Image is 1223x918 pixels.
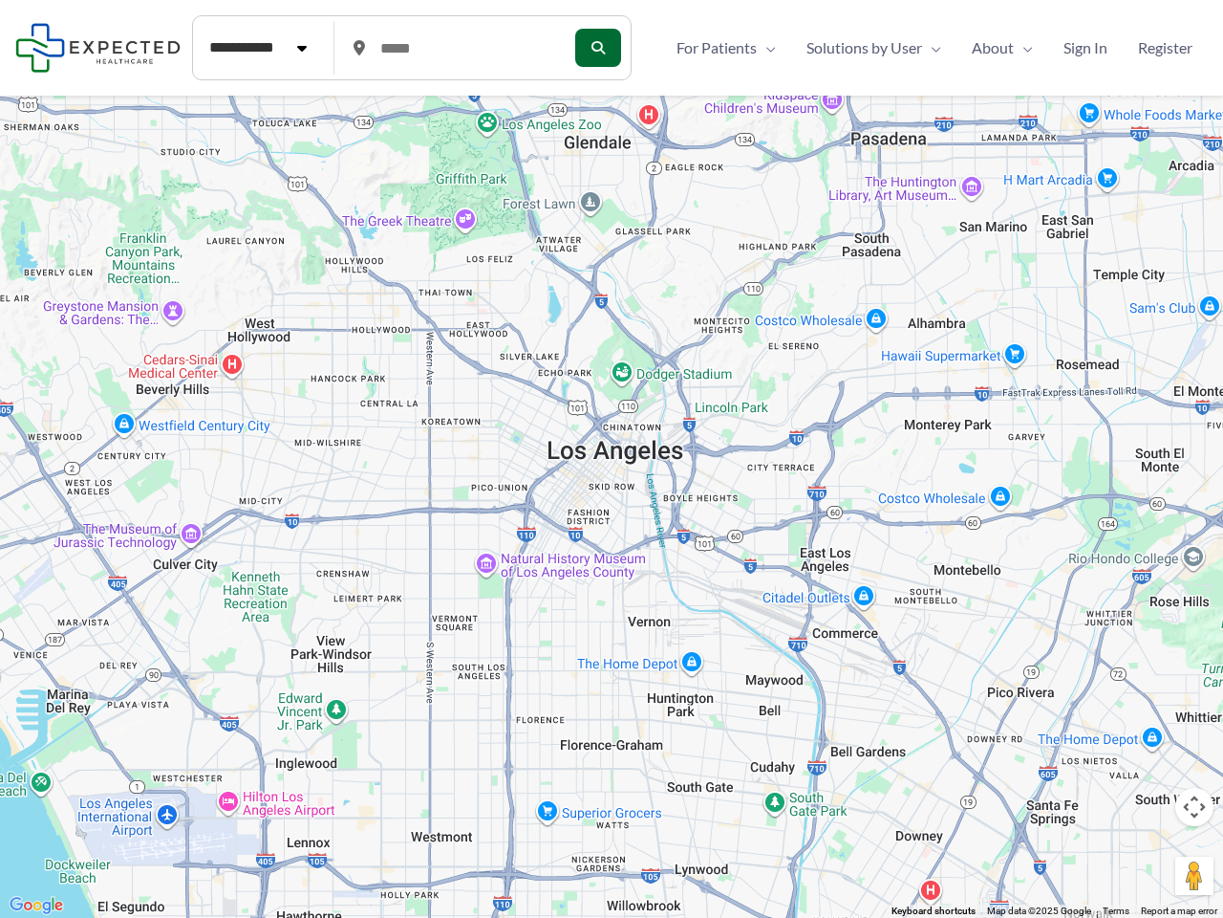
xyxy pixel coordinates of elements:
[676,33,757,62] span: For Patients
[791,33,956,62] a: Solutions by UserMenu Toggle
[1138,33,1192,62] span: Register
[5,893,68,918] a: Open this area in Google Maps (opens a new window)
[972,33,1014,62] span: About
[1175,857,1213,895] button: Drag Pegman onto the map to open Street View
[15,23,181,72] img: Expected Healthcare Logo - side, dark font, small
[806,33,922,62] span: Solutions by User
[1175,788,1213,826] button: Map camera controls
[5,893,68,918] img: Google
[661,33,791,62] a: For PatientsMenu Toggle
[1014,33,1033,62] span: Menu Toggle
[956,33,1048,62] a: AboutMenu Toggle
[1048,33,1123,62] a: Sign In
[922,33,941,62] span: Menu Toggle
[1123,33,1208,62] a: Register
[1063,33,1107,62] span: Sign In
[757,33,776,62] span: Menu Toggle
